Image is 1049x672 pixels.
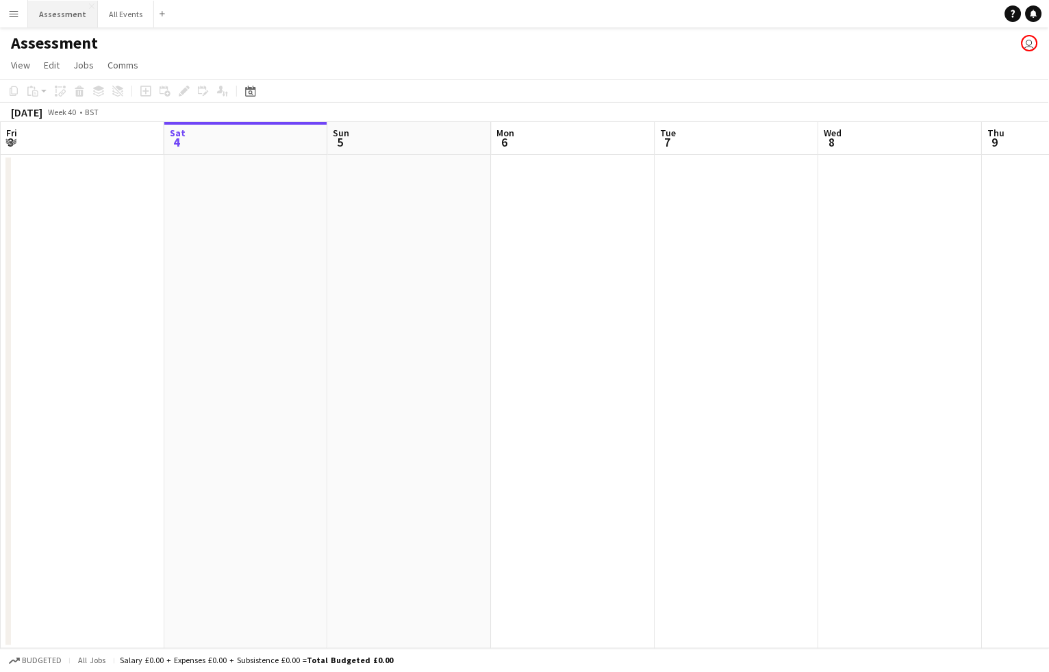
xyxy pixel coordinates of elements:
span: 7 [659,134,677,150]
span: 3 [4,134,17,150]
span: 5 [331,134,350,150]
a: View [5,56,36,74]
span: Sat [170,127,186,139]
button: Assessment [28,1,98,27]
span: Comms [108,59,138,71]
span: 6 [495,134,515,150]
h1: Assessment [11,33,98,53]
span: Week 40 [45,107,79,117]
span: Fri [6,127,17,139]
span: Budgeted [22,656,62,666]
a: Jobs [68,56,99,74]
span: Mon [497,127,515,139]
a: Edit [38,56,65,74]
span: 8 [822,134,842,150]
a: Comms [102,56,144,74]
span: Total Budgeted £0.00 [307,656,393,666]
div: [DATE] [11,105,42,119]
span: Tue [661,127,677,139]
span: Thu [988,127,1005,139]
button: Budgeted [7,654,64,669]
span: Jobs [73,59,94,71]
span: 4 [168,134,186,150]
span: View [11,59,30,71]
span: Sun [333,127,350,139]
div: Salary £0.00 + Expenses £0.00 + Subsistence £0.00 = [120,656,393,666]
app-user-avatar: Nathan Wong [1022,35,1038,51]
span: Edit [44,59,60,71]
button: All Events [98,1,154,27]
span: Wed [824,127,842,139]
span: All jobs [75,656,108,666]
div: BST [85,107,99,117]
span: 9 [986,134,1005,150]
